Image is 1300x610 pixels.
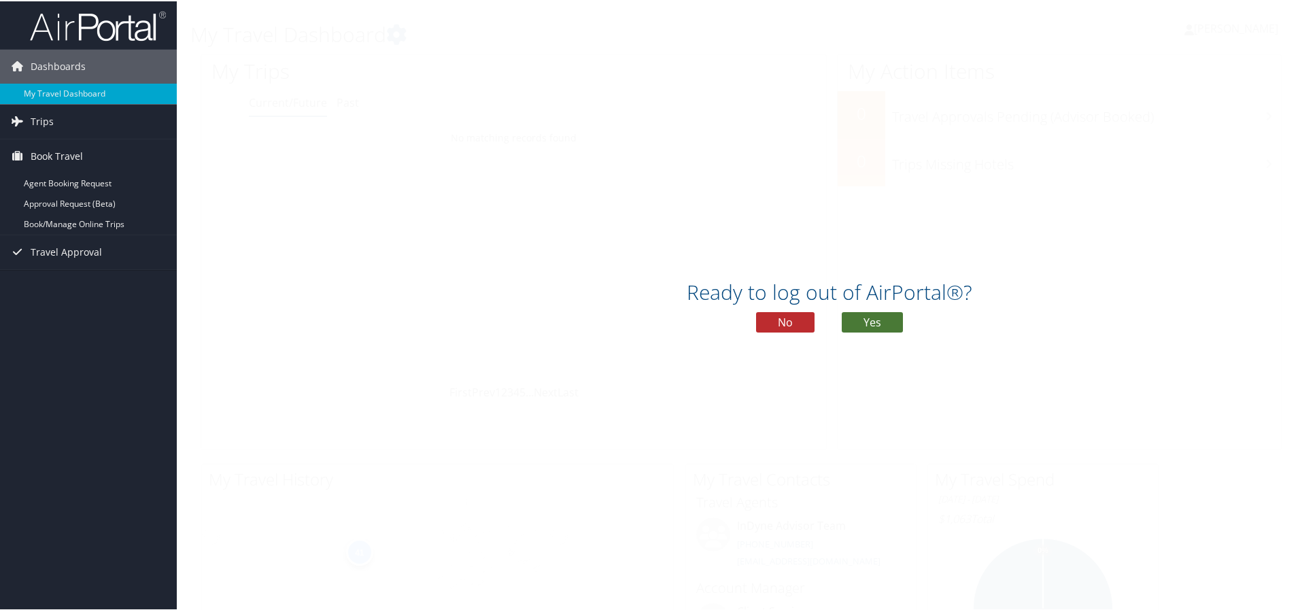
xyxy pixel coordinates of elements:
[31,234,102,268] span: Travel Approval
[31,138,83,172] span: Book Travel
[30,9,166,41] img: airportal-logo.png
[31,48,86,82] span: Dashboards
[842,311,903,331] button: Yes
[756,311,815,331] button: No
[31,103,54,137] span: Trips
